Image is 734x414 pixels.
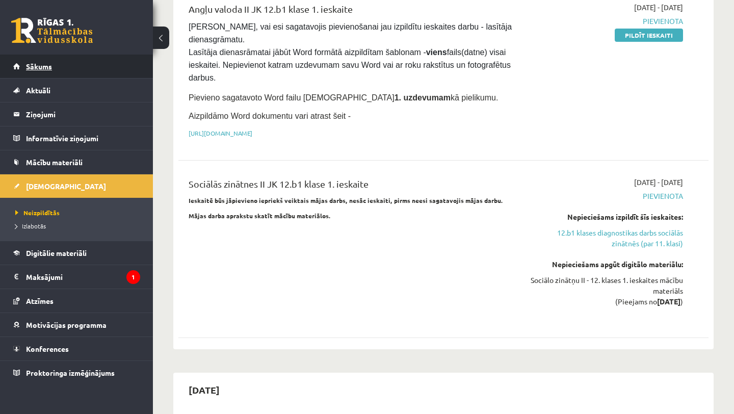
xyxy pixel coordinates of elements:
[126,270,140,284] i: 1
[13,313,140,337] a: Motivācijas programma
[189,177,513,196] div: Sociālās zinātnes II JK 12.b1 klase 1. ieskaite
[11,18,93,43] a: Rīgas 1. Tālmācības vidusskola
[26,296,54,305] span: Atzīmes
[13,174,140,198] a: [DEMOGRAPHIC_DATA]
[189,112,351,120] span: Aizpildāmo Word dokumentu vari atrast šeit -
[26,126,140,150] legend: Informatīvie ziņojumi
[189,129,252,137] a: [URL][DOMAIN_NAME]
[13,126,140,150] a: Informatīvie ziņojumi
[178,378,230,402] h2: [DATE]
[13,241,140,265] a: Digitālie materiāli
[529,16,683,27] span: Pievienota
[13,55,140,78] a: Sākums
[15,221,143,230] a: Izlabotās
[26,62,52,71] span: Sākums
[426,48,447,57] strong: viens
[529,259,683,270] div: Nepieciešams apgūt digitālo materiālu:
[529,212,683,222] div: Nepieciešams izpildīt šīs ieskaites:
[189,93,498,102] span: Pievieno sagatavoto Word failu [DEMOGRAPHIC_DATA] kā pielikumu.
[529,191,683,201] span: Pievienota
[26,182,106,191] span: [DEMOGRAPHIC_DATA]
[657,297,680,306] strong: [DATE]
[13,265,140,289] a: Maksājumi1
[13,79,140,102] a: Aktuāli
[634,177,683,188] span: [DATE] - [DATE]
[15,208,143,217] a: Neizpildītās
[26,320,107,329] span: Motivācijas programma
[189,196,503,204] strong: Ieskaitē būs jāpievieno iepriekš veiktais mājas darbs, nesāc ieskaiti, pirms neesi sagatavojis mā...
[26,102,140,126] legend: Ziņojumi
[26,86,50,95] span: Aktuāli
[189,2,513,21] div: Angļu valoda II JK 12.b1 klase 1. ieskaite
[189,22,514,82] span: [PERSON_NAME], vai esi sagatavojis pievienošanai jau izpildītu ieskaites darbu - lasītāja dienasg...
[13,289,140,313] a: Atzīmes
[189,212,331,220] strong: Mājas darba aprakstu skatīt mācību materiālos.
[26,265,140,289] legend: Maksājumi
[13,361,140,384] a: Proktoringa izmēģinājums
[615,29,683,42] a: Pildīt ieskaiti
[26,248,87,257] span: Digitālie materiāli
[13,337,140,360] a: Konferences
[395,93,451,102] strong: 1. uzdevumam
[13,102,140,126] a: Ziņojumi
[26,344,69,353] span: Konferences
[529,275,683,307] div: Sociālo zinātņu II - 12. klases 1. ieskaites mācību materiāls (Pieejams no )
[529,227,683,249] a: 12.b1 klases diagnostikas darbs sociālās zinātnēs (par 11. klasi)
[15,209,60,217] span: Neizpildītās
[26,158,83,167] span: Mācību materiāli
[15,222,46,230] span: Izlabotās
[634,2,683,13] span: [DATE] - [DATE]
[26,368,115,377] span: Proktoringa izmēģinājums
[13,150,140,174] a: Mācību materiāli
